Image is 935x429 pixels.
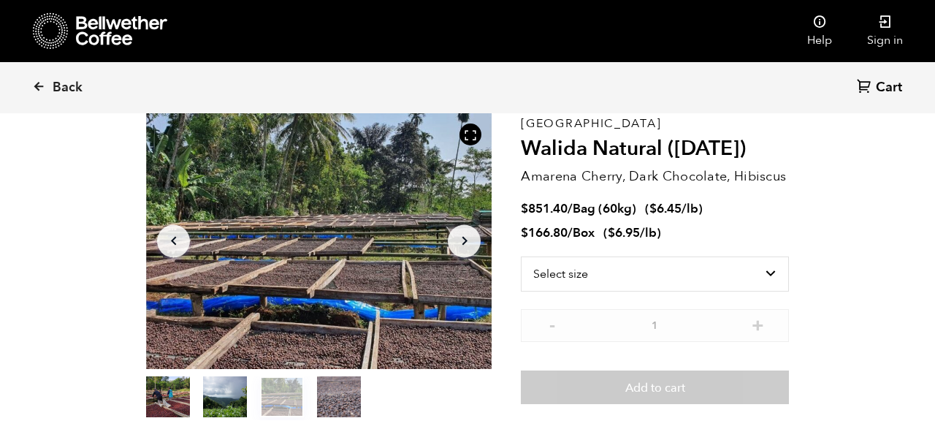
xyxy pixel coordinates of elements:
[573,224,595,241] span: Box
[521,167,789,186] p: Amarena Cherry, Dark Chocolate, Hibiscus
[640,224,657,241] span: /lb
[649,200,657,217] span: $
[645,200,703,217] span: ( )
[521,200,528,217] span: $
[543,316,561,331] button: -
[521,137,789,162] h2: Walida Natural ([DATE])
[53,79,83,96] span: Back
[521,371,789,404] button: Add to cart
[608,224,640,241] bdi: 6.95
[682,200,698,217] span: /lb
[568,224,573,241] span: /
[568,200,573,217] span: /
[603,224,661,241] span: ( )
[857,78,906,98] a: Cart
[573,200,636,217] span: Bag (60kg)
[521,224,528,241] span: $
[521,224,568,241] bdi: 166.80
[649,200,682,217] bdi: 6.45
[876,79,902,96] span: Cart
[749,316,767,331] button: +
[608,224,615,241] span: $
[521,200,568,217] bdi: 851.40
